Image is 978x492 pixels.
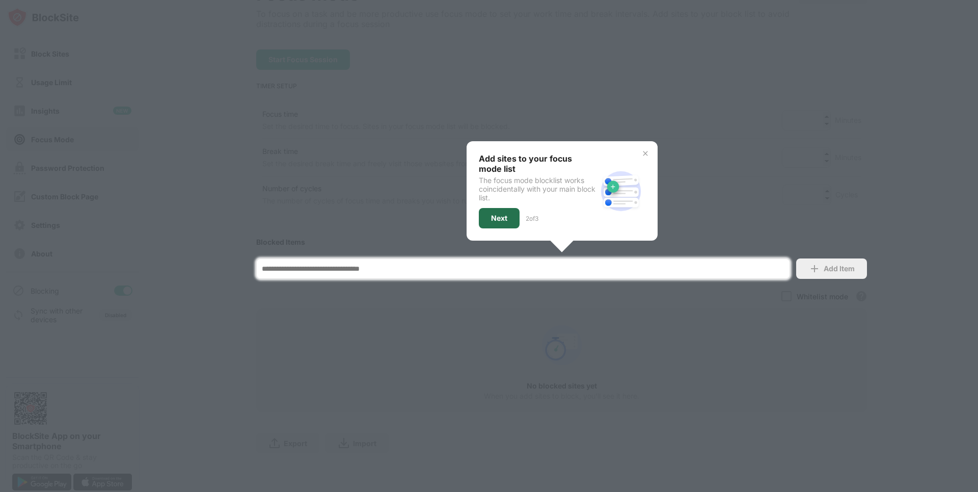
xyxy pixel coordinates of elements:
div: Next [491,214,507,222]
img: x-button.svg [641,149,649,158]
div: Add sites to your focus mode list [479,153,596,174]
div: Add Item [824,265,855,273]
div: 2 of 3 [526,215,538,222]
img: block-site.svg [596,167,645,216]
div: The focus mode blocklist works coincidentally with your main block list. [479,176,596,202]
